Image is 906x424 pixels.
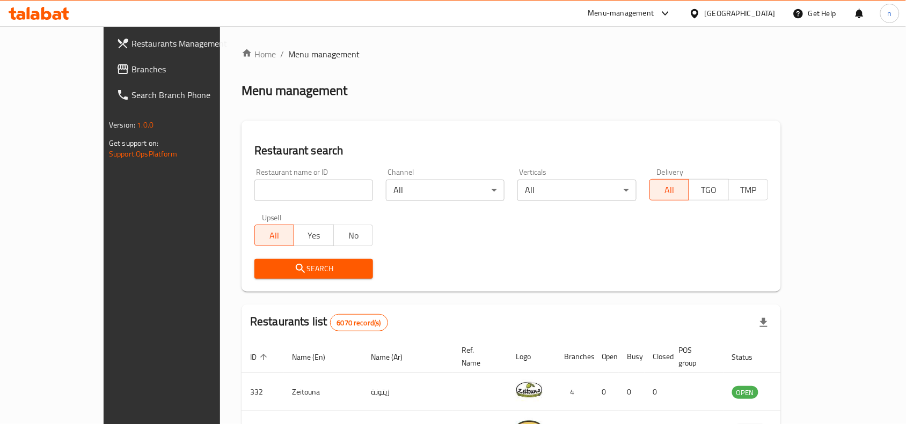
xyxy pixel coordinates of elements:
th: Busy [619,340,645,373]
div: All [386,180,505,201]
span: Restaurants Management [131,37,246,50]
span: ID [250,351,271,363]
button: No [333,225,373,246]
td: زيتونة [362,373,453,411]
span: All [654,182,685,198]
span: Name (En) [292,351,339,363]
span: 6070 record(s) [331,318,388,328]
a: Support.OpsPlatform [109,147,177,161]
span: Get support on: [109,136,158,150]
button: TMP [728,179,768,200]
th: Closed [645,340,670,373]
button: All [254,225,294,246]
a: Branches [108,56,255,82]
span: n [888,8,892,19]
span: Status [732,351,767,363]
h2: Menu management [242,82,347,99]
h2: Restaurants list [250,314,388,331]
span: Search [263,262,364,276]
div: Total records count [330,314,388,331]
td: Zeitouna [283,373,362,411]
a: Home [242,48,276,61]
h2: Restaurant search [254,143,768,159]
button: All [649,179,689,200]
span: TMP [733,182,764,198]
nav: breadcrumb [242,48,781,61]
span: OPEN [732,386,758,399]
span: Ref. Name [462,344,494,369]
td: 0 [645,373,670,411]
div: Menu-management [588,7,654,20]
span: Menu management [288,48,360,61]
label: Upsell [262,214,282,221]
label: Delivery [657,168,684,176]
a: Restaurants Management [108,31,255,56]
div: OPEN [732,386,758,399]
li: / [280,48,284,61]
span: Version: [109,118,135,132]
div: [GEOGRAPHIC_DATA] [705,8,776,19]
div: Export file [751,310,777,336]
th: Logo [507,340,556,373]
td: 0 [593,373,619,411]
td: 0 [619,373,645,411]
span: Branches [131,63,246,76]
td: 4 [556,373,593,411]
button: TGO [689,179,728,200]
div: All [517,180,636,201]
span: Search Branch Phone [131,88,246,101]
input: Search for restaurant name or ID.. [254,180,373,201]
button: Yes [294,225,333,246]
a: Search Branch Phone [108,82,255,108]
img: Zeitouna [516,376,543,403]
button: Search [254,259,373,279]
span: No [338,228,369,243]
th: Branches [556,340,593,373]
span: POS group [679,344,711,369]
span: TGO [693,182,724,198]
span: Name (Ar) [371,351,417,363]
span: Yes [298,228,329,243]
span: 1.0.0 [137,118,154,132]
td: 332 [242,373,283,411]
th: Open [593,340,619,373]
span: All [259,228,290,243]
